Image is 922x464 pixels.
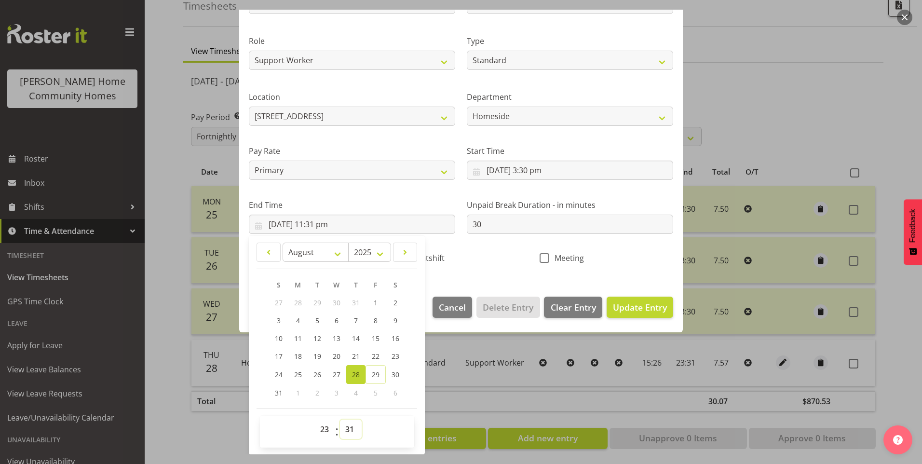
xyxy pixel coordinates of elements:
span: 1 [374,298,378,307]
span: 8 [374,316,378,325]
a: 6 [327,312,346,329]
a: 8 [366,312,386,329]
a: 29 [366,365,386,384]
span: 14 [352,334,360,343]
span: 24 [275,370,283,379]
a: 17 [269,347,288,365]
label: Location [249,91,455,103]
span: 30 [333,298,340,307]
a: 11 [288,329,308,347]
a: 5 [308,312,327,329]
span: 13 [333,334,340,343]
span: 3 [335,388,339,397]
span: 6 [393,388,397,397]
span: T [315,280,319,289]
a: 20 [327,347,346,365]
input: Click to select... [249,215,455,234]
a: 3 [269,312,288,329]
a: 25 [288,365,308,384]
label: Unpaid Break Duration - in minutes [467,199,673,211]
span: 9 [393,316,397,325]
label: Start Time [467,145,673,157]
span: 27 [275,298,283,307]
a: 23 [386,347,405,365]
span: 19 [313,352,321,361]
a: 28 [346,365,366,384]
span: 4 [354,388,358,397]
span: 26 [313,370,321,379]
a: 16 [386,329,405,347]
a: 2 [386,294,405,312]
span: 27 [333,370,340,379]
span: 15 [372,334,380,343]
span: S [393,280,397,289]
label: Type [467,35,673,47]
span: Feedback [908,209,917,243]
a: 9 [386,312,405,329]
a: 27 [327,365,346,384]
a: 22 [366,347,386,365]
span: 17 [275,352,283,361]
a: 24 [269,365,288,384]
span: 31 [352,298,360,307]
span: W [333,280,339,289]
span: 21 [352,352,360,361]
span: Clear Entry [551,301,596,314]
button: Cancel [433,297,472,318]
span: Meeting [549,253,584,263]
a: 13 [327,329,346,347]
span: 10 [275,334,283,343]
span: 20 [333,352,340,361]
span: 12 [313,334,321,343]
button: Feedback - Show survey [904,199,922,265]
span: Delete Entry [483,301,533,314]
span: 30 [392,370,399,379]
a: 14 [346,329,366,347]
span: 29 [313,298,321,307]
label: End Time [249,199,455,211]
label: Department [467,91,673,103]
a: 26 [308,365,327,384]
span: 11 [294,334,302,343]
span: 5 [315,316,319,325]
span: 25 [294,370,302,379]
span: 2 [393,298,397,307]
button: Delete Entry [476,297,540,318]
span: 6 [335,316,339,325]
span: 2 [315,388,319,397]
span: 29 [372,370,380,379]
span: 5 [374,388,378,397]
a: 1 [366,294,386,312]
a: 12 [308,329,327,347]
span: : [335,420,339,444]
span: 1 [296,388,300,397]
a: 30 [386,365,405,384]
a: 19 [308,347,327,365]
a: 7 [346,312,366,329]
span: T [354,280,358,289]
a: 18 [288,347,308,365]
span: Update Entry [613,301,667,313]
img: help-xxl-2.png [893,435,903,445]
span: 28 [352,370,360,379]
button: Update Entry [607,297,673,318]
a: 15 [366,329,386,347]
span: 23 [392,352,399,361]
span: 16 [392,334,399,343]
a: 31 [269,384,288,402]
a: 10 [269,329,288,347]
span: Cancel [439,301,466,314]
label: Role [249,35,455,47]
span: F [374,280,377,289]
a: 4 [288,312,308,329]
button: Clear Entry [544,297,602,318]
span: M [295,280,301,289]
input: Click to select... [467,161,673,180]
span: 18 [294,352,302,361]
span: 22 [372,352,380,361]
input: Unpaid Break Duration [467,215,673,234]
span: 3 [277,316,281,325]
span: 7 [354,316,358,325]
a: 21 [346,347,366,365]
span: 4 [296,316,300,325]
